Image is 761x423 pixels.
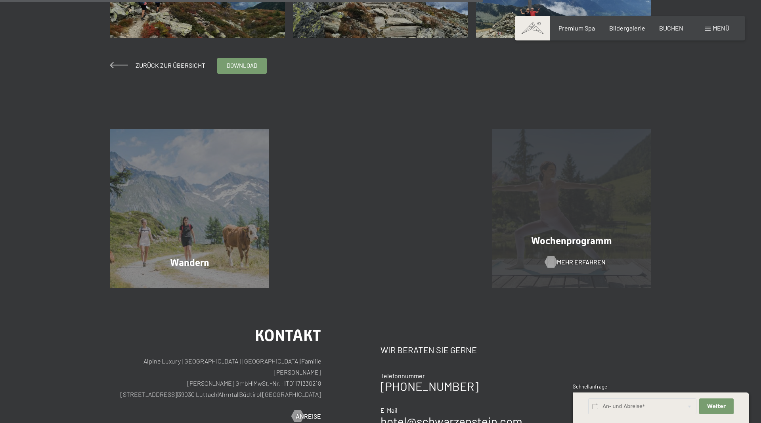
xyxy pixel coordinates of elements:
[558,24,595,32] a: Premium Spa
[713,24,729,32] span: Menü
[239,390,239,398] span: |
[292,412,321,421] a: Anreise
[699,398,733,415] button: Weiter
[94,129,285,289] a: Detail Wandern
[659,24,683,32] a: BUCHEN
[252,379,253,387] span: |
[380,345,477,355] span: Wir beraten Sie gerne
[300,357,301,365] span: |
[262,390,262,398] span: |
[380,406,398,414] span: E-Mail
[707,403,726,410] span: Weiter
[557,258,606,266] span: Mehr erfahren
[110,61,205,69] a: Zurück zur Übersicht
[110,356,321,400] p: Alpine Luxury [GEOGRAPHIC_DATA] [GEOGRAPHIC_DATA] Familie [PERSON_NAME] [PERSON_NAME] GmbH MwSt.-...
[476,129,667,289] a: Detail Wochenprogramm Mehr erfahren
[380,372,425,379] span: Telefonnummer
[609,24,645,32] a: Bildergalerie
[218,390,218,398] span: |
[531,235,612,247] span: Wochenprogramm
[170,257,209,268] span: Wandern
[573,383,607,390] span: Schnellanfrage
[255,326,321,345] span: Kontakt
[177,390,178,398] span: |
[227,61,257,70] span: download
[296,412,321,421] span: Anreise
[218,58,266,73] a: download
[129,61,205,69] span: Zurück zur Übersicht
[380,379,478,393] a: [PHONE_NUMBER]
